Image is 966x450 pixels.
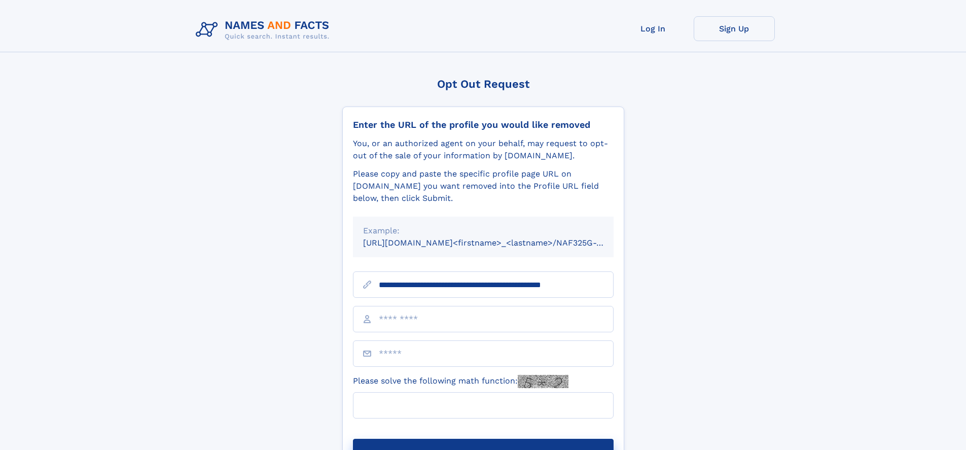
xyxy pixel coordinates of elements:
[353,119,614,130] div: Enter the URL of the profile you would like removed
[613,16,694,41] a: Log In
[192,16,338,44] img: Logo Names and Facts
[363,225,603,237] div: Example:
[353,168,614,204] div: Please copy and paste the specific profile page URL on [DOMAIN_NAME] you want removed into the Pr...
[342,78,624,90] div: Opt Out Request
[363,238,633,248] small: [URL][DOMAIN_NAME]<firstname>_<lastname>/NAF325G-xxxxxxxx
[694,16,775,41] a: Sign Up
[353,137,614,162] div: You, or an authorized agent on your behalf, may request to opt-out of the sale of your informatio...
[353,375,568,388] label: Please solve the following math function:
